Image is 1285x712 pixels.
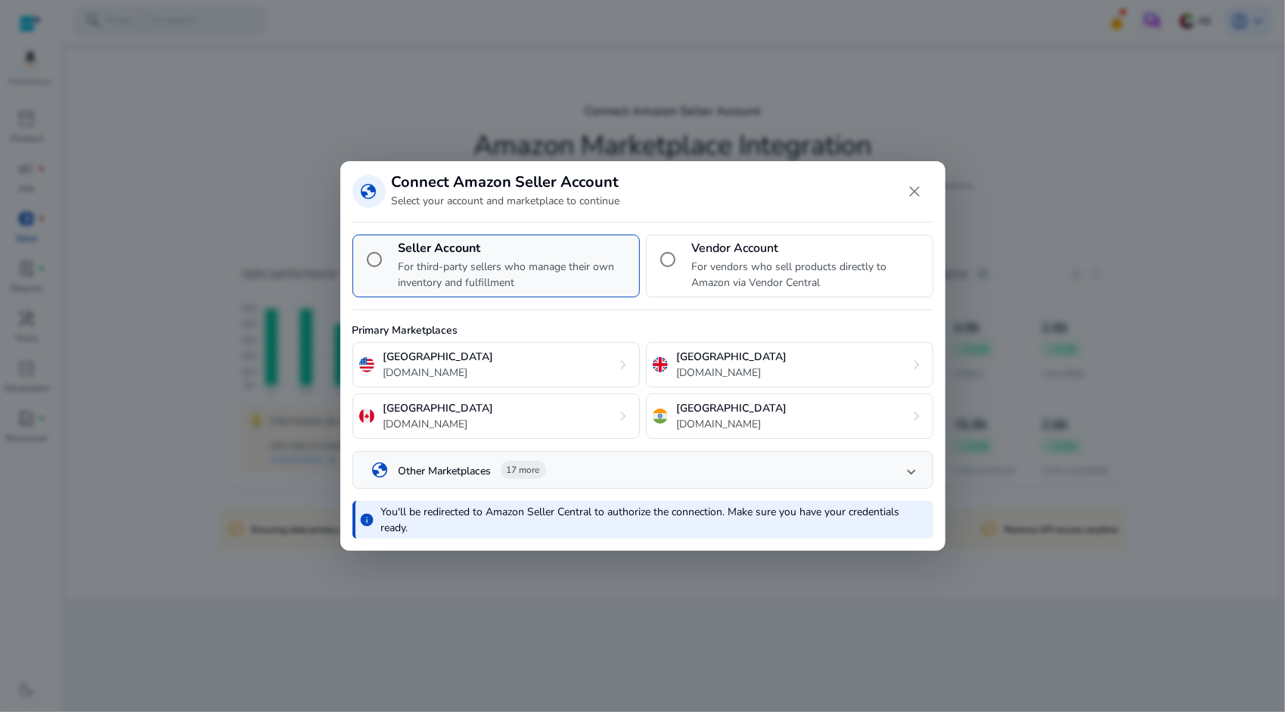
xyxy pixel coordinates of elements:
p: [DOMAIN_NAME] [677,365,787,381]
span: info [360,512,375,527]
p: For third-party sellers who manage their own inventory and fulfillment [399,259,633,291]
span: chevron_right [908,356,927,374]
span: globe [360,182,378,201]
h4: Vendor Account [692,241,927,256]
span: chevron_right [908,407,927,425]
p: [DOMAIN_NAME] [677,416,787,432]
p: [GEOGRAPHIC_DATA] [677,400,787,416]
p: Primary Marketplaces [352,322,933,338]
p: [GEOGRAPHIC_DATA] [383,400,494,416]
h3: Connect Amazon Seller Account [392,173,620,191]
p: [GEOGRAPHIC_DATA] [383,349,494,365]
p: [DOMAIN_NAME] [383,365,494,381]
img: us.svg [359,357,374,372]
p: For vendors who sell products directly to Amazon via Vendor Central [692,259,927,291]
p: You'll be redirected to Amazon Seller Central to authorize the connection. Make sure you have you... [381,504,924,536]
p: [DOMAIN_NAME] [383,416,494,432]
h4: Seller Account [399,241,633,256]
button: Close dialog [897,173,933,210]
p: Other Marketplaces [399,463,492,479]
span: chevron_right [615,356,633,374]
span: 17 more [507,464,540,476]
span: globe [371,461,390,479]
p: [GEOGRAPHIC_DATA] [677,349,787,365]
img: in.svg [653,409,668,424]
mat-expansion-panel-header: globeOther Marketplaces17 more [353,452,933,488]
img: uk.svg [653,357,668,372]
p: Select your account and marketplace to continue [392,193,620,209]
span: chevron_right [615,407,633,425]
img: ca.svg [359,409,374,424]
